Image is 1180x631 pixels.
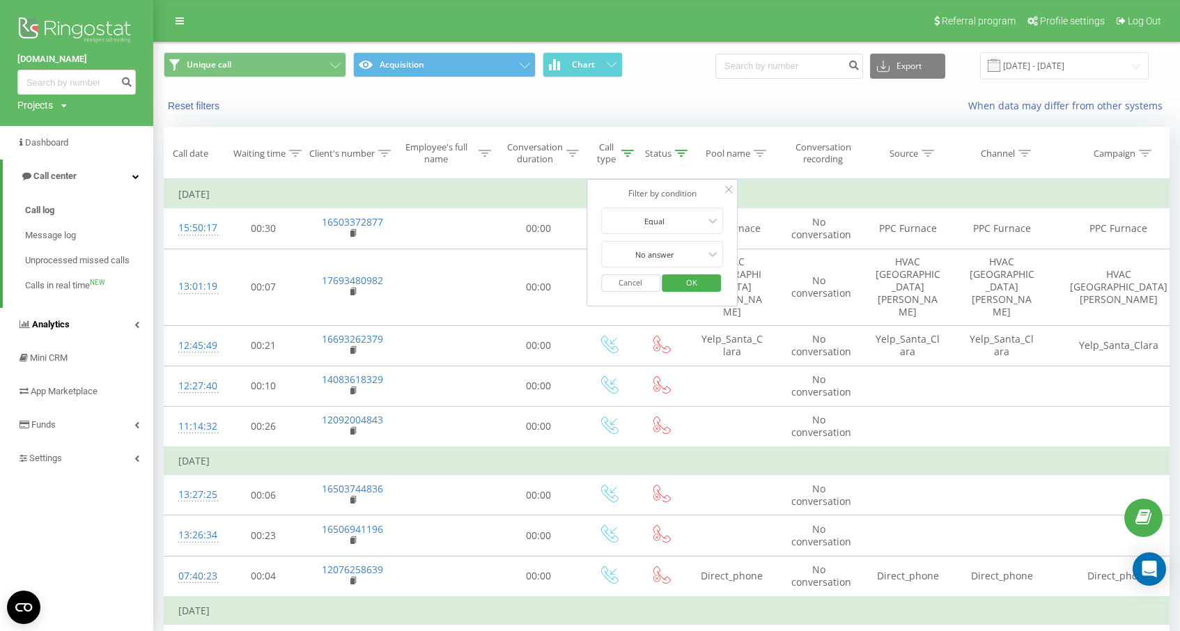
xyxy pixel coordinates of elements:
span: Referral program [942,15,1016,26]
td: 00:00 [495,366,582,406]
td: 00:00 [495,556,582,597]
div: 15:50:17 [178,215,206,242]
td: Yelp_Santa_Clara [955,325,1049,366]
td: 00:30 [220,208,307,249]
a: 16506941196 [322,522,383,536]
td: 00:00 [495,475,582,515]
span: Unique call [187,59,231,70]
td: 00:00 [495,406,582,447]
td: 00:00 [495,325,582,366]
div: Channel [981,148,1015,159]
button: Open CMP widget [7,591,40,624]
div: Call type [594,141,618,165]
span: No conversation [791,522,851,548]
div: 13:01:19 [178,273,206,300]
a: [DOMAIN_NAME] [17,52,136,66]
div: 13:26:34 [178,522,206,549]
div: Conversation recording [789,141,857,165]
td: 00:10 [220,366,307,406]
a: Unprocessed missed calls [25,248,153,273]
div: Call date [173,148,208,159]
span: OK [672,272,711,293]
a: Call log [25,198,153,223]
td: 00:00 [495,515,582,556]
span: Call center [33,171,77,181]
td: 00:07 [220,249,307,325]
a: 16503744836 [322,482,383,495]
td: 00:04 [220,556,307,597]
td: 00:23 [220,515,307,556]
div: Status [645,148,671,159]
span: No conversation [791,563,851,589]
span: No conversation [791,274,851,299]
input: Search by number [715,54,863,79]
div: Open Intercom Messenger [1133,552,1166,586]
div: 12:27:40 [178,373,206,400]
div: Projects [17,98,53,112]
span: Analytics [32,319,70,329]
td: PPC Furnace [955,208,1049,249]
td: 00:26 [220,406,307,447]
a: 12092004843 [322,413,383,426]
td: PPC Furnace [861,208,955,249]
div: 07:40:23 [178,563,206,590]
span: Message log [25,228,76,242]
a: When data may differ from other systems [968,99,1170,112]
a: Message log [25,223,153,248]
td: HVAC [GEOGRAPHIC_DATA][PERSON_NAME] [955,249,1049,325]
div: Filter by condition [601,187,724,201]
span: No conversation [791,215,851,241]
a: 17693480982 [322,274,383,287]
td: 00:00 [495,208,582,249]
div: Employee's full name [398,141,476,165]
button: Unique call [164,52,346,77]
input: Search by number [17,70,136,95]
span: Log Out [1128,15,1161,26]
span: Funds [31,419,56,430]
div: 12:45:49 [178,332,206,359]
div: Client's number [309,148,375,159]
a: 12076258639 [322,563,383,576]
button: Export [870,54,945,79]
div: Campaign [1094,148,1135,159]
span: Profile settings [1040,15,1105,26]
td: Direct_phone [687,556,777,597]
span: Unprocessed missed calls [25,254,130,267]
span: Calls in real time [25,279,90,293]
td: HVAC [GEOGRAPHIC_DATA][PERSON_NAME] [861,249,955,325]
span: No conversation [791,332,851,358]
div: 13:27:25 [178,481,206,508]
img: Ringostat logo [17,14,136,49]
button: Acquisition [353,52,536,77]
a: 16503372877 [322,215,383,228]
td: Yelp_Santa_Clara [861,325,955,366]
div: Source [890,148,918,159]
button: Chart [543,52,623,77]
td: 00:00 [495,249,582,325]
span: Dashboard [25,137,68,148]
td: Direct_phone [861,556,955,597]
a: Call center [3,159,153,193]
a: 16693262379 [322,332,383,345]
td: 00:06 [220,475,307,515]
span: Chart [572,60,595,70]
span: App Marketplace [31,386,98,396]
a: Calls in real timeNEW [25,273,153,298]
span: No conversation [791,413,851,439]
div: Waiting time [233,148,286,159]
span: Settings [29,453,62,463]
a: 14083618329 [322,373,383,386]
span: Mini CRM [30,352,68,363]
span: Call log [25,203,54,217]
div: Conversation duration [507,141,563,165]
span: No conversation [791,373,851,398]
td: Direct_phone [955,556,1049,597]
button: Reset filters [164,100,226,112]
button: Cancel [601,274,660,292]
span: No conversation [791,482,851,508]
button: OK [662,274,722,292]
td: Yelp_Santa_Clara [687,325,777,366]
div: Pool name [706,148,750,159]
div: 11:14:32 [178,413,206,440]
td: 00:21 [220,325,307,366]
